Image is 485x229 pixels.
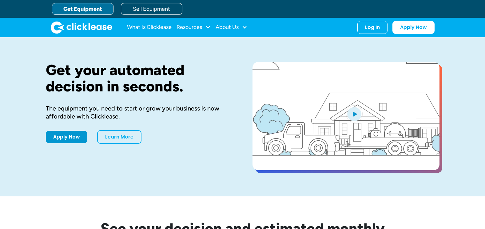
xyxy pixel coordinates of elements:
a: Learn More [97,130,141,144]
a: Apply Now [392,21,435,34]
div: About Us [216,21,247,34]
div: Log In [365,24,380,30]
a: Get Equipment [52,3,113,15]
a: Apply Now [46,131,87,143]
div: Resources [177,21,211,34]
img: Blue play button logo on a light blue circular background [346,105,363,123]
h1: Get your automated decision in seconds. [46,62,233,94]
a: What Is Clicklease [127,21,172,34]
a: Sell Equipment [121,3,182,15]
img: Clicklease logo [51,21,112,34]
a: open lightbox [252,62,439,170]
a: home [51,21,112,34]
div: The equipment you need to start or grow your business is now affordable with Clicklease. [46,104,233,120]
